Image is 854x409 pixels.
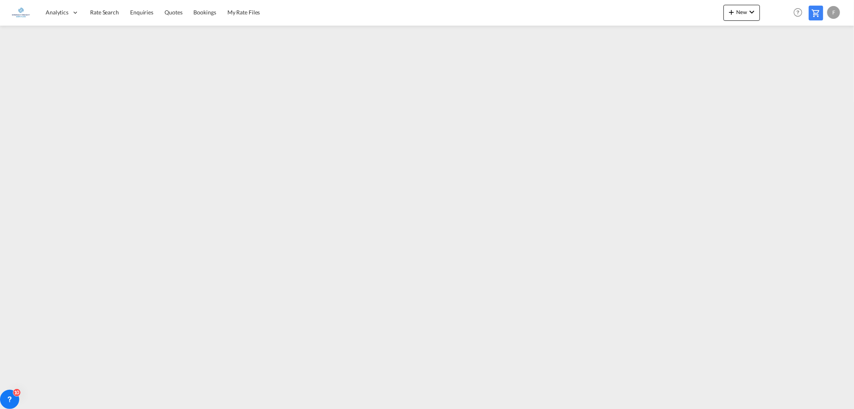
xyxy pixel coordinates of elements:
[727,9,757,15] span: New
[12,4,30,22] img: e1326340b7c511ef854e8d6a806141ad.jpg
[194,9,216,16] span: Bookings
[227,9,260,16] span: My Rate Files
[791,6,809,20] div: Help
[165,9,182,16] span: Quotes
[90,9,119,16] span: Rate Search
[46,8,68,16] span: Analytics
[827,6,840,19] div: F
[727,7,736,17] md-icon: icon-plus 400-fg
[130,9,153,16] span: Enquiries
[791,6,805,19] span: Help
[723,5,760,21] button: icon-plus 400-fgNewicon-chevron-down
[747,7,757,17] md-icon: icon-chevron-down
